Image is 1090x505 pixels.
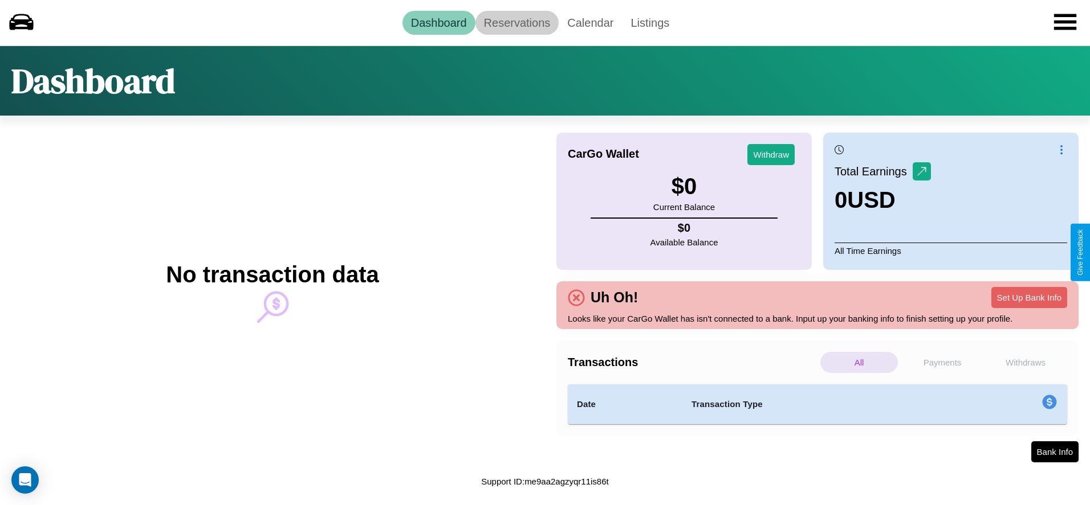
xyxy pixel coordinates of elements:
h3: $ 0 [653,174,715,199]
a: Calendar [559,11,622,35]
h4: Transaction Type [692,397,949,411]
p: Available Balance [650,235,718,250]
div: Give Feedback [1076,229,1084,276]
p: Total Earnings [835,161,913,182]
h1: Dashboard [11,58,175,104]
a: Listings [622,11,678,35]
p: All Time Earnings [835,243,1067,258]
h4: Transactions [568,356,817,369]
h3: 0 USD [835,187,931,213]
p: Current Balance [653,199,715,215]
p: Withdraws [987,352,1064,373]
h4: Date [577,397,673,411]
a: Reservations [475,11,559,35]
a: Dashboard [402,11,475,35]
button: Withdraw [747,144,795,165]
p: Payments [904,352,981,373]
h2: No transaction data [166,262,379,288]
div: Open Intercom Messenger [11,466,39,494]
p: Support ID: me9aa2agzyqr11is86t [481,474,608,489]
button: Set Up Bank Info [991,287,1067,308]
button: Bank Info [1031,441,1079,462]
table: simple table [568,384,1067,424]
p: All [820,352,898,373]
h4: Uh Oh! [585,289,644,306]
p: Looks like your CarGo Wallet has isn't connected to a bank. Input up your banking info to finish ... [568,311,1067,326]
h4: $ 0 [650,221,718,235]
h4: CarGo Wallet [568,147,639,161]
